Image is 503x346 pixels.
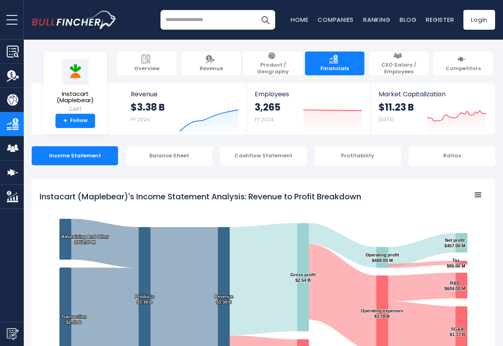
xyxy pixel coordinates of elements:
text: Net profit $457.00 M [444,238,465,248]
text: Operating expenses $1.78 B [361,308,403,319]
text: R&D $604.00 M [444,281,465,291]
tspan: Instacart (Maplebear)'s Income Statement Analysis: Revenue to Profit Breakdown [40,191,361,202]
div: Cashflow Statement [220,146,307,165]
a: Register [426,15,454,24]
a: Product / Geography [243,52,303,75]
span: Revenue [131,90,239,98]
a: Instacart (Maplebear) CART [50,58,101,114]
a: Overview [117,52,177,75]
strong: 3,265 [255,101,280,113]
text: Advertising And Other $958.00 M [61,234,109,245]
button: Search [255,10,275,30]
span: Instacart (Maplebear) [50,91,101,104]
a: Go to homepage [32,11,117,29]
text: SG&A $1.17 B [450,327,465,337]
span: Financials [320,65,349,72]
text: Operating profit $489.00 M [366,252,399,263]
a: Login [463,10,495,30]
text: Products $3.38 B [135,294,154,304]
a: Revenue $3.38 B FY 2024 [123,83,247,134]
small: CART [50,106,101,113]
a: Revenue [181,52,241,75]
a: Home [291,15,308,24]
span: Employees [255,90,362,98]
strong: $11.23 B [379,101,414,113]
span: Competitors [446,65,481,72]
small: FY 2024 [131,116,150,123]
span: Revenue [200,65,223,72]
a: Financials [305,52,364,75]
span: Market Capitalization [379,90,486,98]
div: Ratios [409,146,495,165]
text: Transaction $2.42 B [61,314,86,325]
text: Tax $95.00 M [447,258,465,268]
span: Overview [134,65,160,72]
strong: + [63,117,67,124]
a: Market Capitalization $11.23 B [DATE] [371,83,494,134]
a: CEO Salary / Employees [369,52,429,75]
small: FY 2024 [255,116,274,123]
div: Balance Sheet [126,146,212,165]
span: CEO Salary / Employees [373,62,425,75]
text: Gross profit $2.54 B [290,272,316,283]
a: +Follow [55,114,95,128]
a: Competitors [433,52,493,75]
div: Profitability [314,146,401,165]
strong: $3.38 B [131,101,165,113]
a: Blog [400,15,416,24]
div: Income Statement [32,146,118,165]
small: [DATE] [379,116,394,123]
a: Ranking [363,15,390,24]
a: Employees 3,265 FY 2024 [247,83,370,134]
img: bullfincher logo [32,11,117,29]
span: Product / Geography [247,62,299,75]
text: Revenue $3.38 B [215,294,233,304]
a: Companies [318,15,354,24]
